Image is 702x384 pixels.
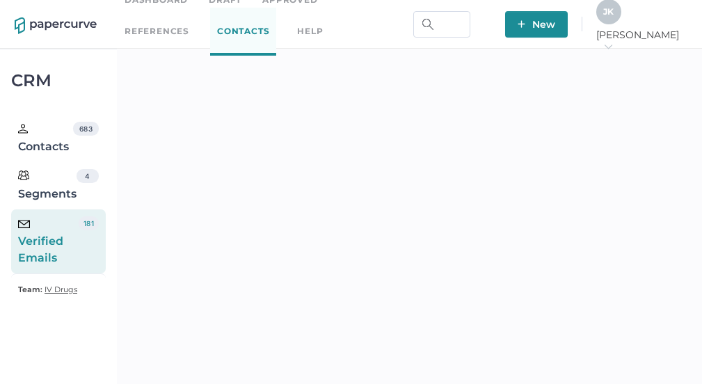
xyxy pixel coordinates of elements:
div: Verified Emails [18,216,79,266]
img: papercurve-logo-colour.7244d18c.svg [15,17,97,34]
img: email-icon-black.c777dcea.svg [18,220,30,228]
i: arrow_right [603,42,613,51]
img: segments.b9481e3d.svg [18,170,29,181]
img: search.bf03fe8b.svg [422,19,433,30]
a: Contacts [210,8,276,56]
span: IV Drugs [45,285,77,294]
div: 181 [79,216,99,230]
button: New [505,11,568,38]
img: plus-white.e19ec114.svg [518,20,525,28]
div: Contacts [18,122,73,155]
div: 683 [73,122,99,136]
div: CRM [11,74,106,87]
img: person.20a629c4.svg [18,124,28,134]
span: New [518,11,555,38]
span: [PERSON_NAME] [596,29,687,54]
span: J K [603,6,614,17]
div: help [297,24,323,39]
a: References [125,24,189,39]
div: Segments [18,169,77,202]
a: Team: IV Drugs [18,281,77,298]
div: 4 [77,169,99,183]
input: Search Workspace [413,11,470,38]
